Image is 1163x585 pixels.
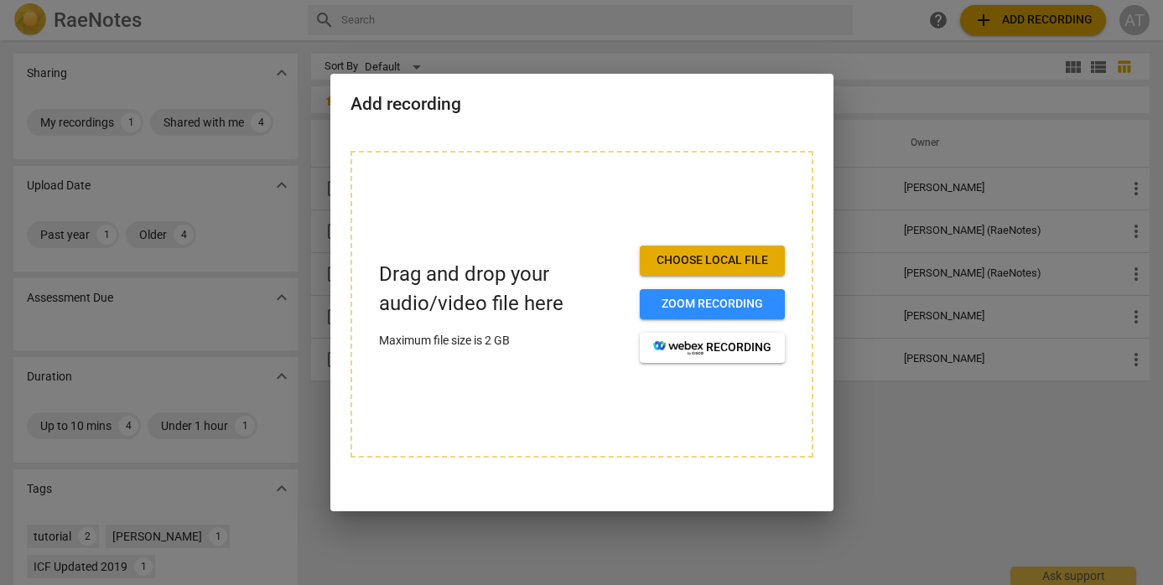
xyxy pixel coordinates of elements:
p: Drag and drop your audio/video file here [379,260,626,318]
button: Choose local file [640,246,785,276]
span: Choose local file [653,252,771,269]
button: recording [640,333,785,363]
span: Zoom recording [653,296,771,313]
p: Maximum file size is 2 GB [379,332,626,349]
h2: Add recording [350,94,813,115]
button: Zoom recording [640,289,785,319]
span: recording [653,339,771,356]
